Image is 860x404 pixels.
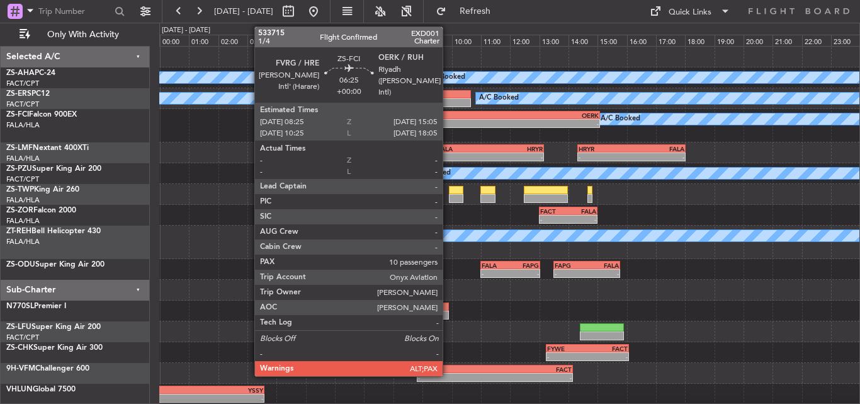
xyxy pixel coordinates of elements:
[6,111,77,118] a: ZS-FCIFalcon 900EX
[6,69,35,77] span: ZS-AHA
[6,344,103,352] a: ZS-CHKSuper King Air 300
[6,79,39,88] a: FACT/CPT
[6,90,31,98] span: ZS-ERS
[6,175,39,184] a: FACT/CPT
[335,35,364,46] div: 06:00
[656,35,685,46] div: 17:00
[802,35,831,46] div: 22:00
[6,303,66,310] a: N770SLPremier I
[6,261,105,268] a: ZS-ODUSuper King Air 200
[306,35,335,46] div: 05:00
[6,344,33,352] span: ZS-CHK
[6,365,89,372] a: 9H-VFMChallenger 600
[511,262,540,269] div: FAPG
[162,25,210,36] div: [DATE] - [DATE]
[430,1,506,21] button: Refresh
[6,120,40,130] a: FALA/HLA
[81,395,263,402] div: -
[6,216,40,226] a: FALA/HLA
[579,153,631,161] div: -
[579,145,631,153] div: HRYR
[643,1,737,21] button: Quick Links
[631,153,684,161] div: -
[685,35,714,46] div: 18:00
[6,207,76,214] a: ZS-ZORFalcon 2000
[38,2,111,21] input: Trip Number
[6,154,40,163] a: FALA/HLA
[6,165,101,173] a: ZS-PZUSuper King Air 200
[449,7,502,16] span: Refresh
[6,237,40,246] a: FALA/HLA
[375,99,402,107] div: -
[189,35,218,46] div: 01:00
[438,145,490,153] div: FALA
[744,35,772,46] div: 20:00
[540,207,569,215] div: FACT
[418,366,495,373] div: HTKJ
[6,261,35,268] span: ZS-ODU
[555,262,587,269] div: FAPG
[495,366,572,373] div: FACT
[6,144,89,152] a: ZS-LMFNextant 400XTi
[418,374,495,381] div: -
[490,153,543,161] div: -
[14,25,137,45] button: Only With Activity
[540,35,569,46] div: 13:00
[411,164,451,183] div: A/C Booked
[772,35,801,46] div: 21:00
[358,166,409,173] div: LAPA
[6,228,31,235] span: ZT-REH
[6,100,39,109] a: FACT/CPT
[6,323,101,331] a: ZS-LFUSuper King Air 200
[6,333,39,342] a: FACT/CPT
[452,35,481,46] div: 10:00
[214,6,273,17] span: [DATE] - [DATE]
[482,270,511,277] div: -
[6,90,50,98] a: ZS-ERSPC12
[6,323,31,331] span: ZS-LFU
[511,270,540,277] div: -
[358,174,409,182] div: -
[6,186,79,193] a: ZS-TWPKing Air 260
[406,112,502,119] div: FVRG
[375,91,402,98] div: FBMN
[601,110,640,129] div: A/C Booked
[495,374,572,381] div: -
[540,216,569,223] div: -
[587,353,628,361] div: -
[6,365,35,372] span: 9H-VFM
[307,174,358,182] div: -
[547,353,587,361] div: -
[218,35,247,46] div: 02:00
[631,145,684,153] div: FALA
[426,68,465,87] div: A/C Booked
[6,186,34,193] span: ZS-TWP
[479,89,519,108] div: A/C Booked
[6,228,101,235] a: ZT-REHBell Helicopter 430
[6,303,34,310] span: N770SL
[568,216,596,223] div: -
[402,226,441,245] div: A/C Booked
[510,35,539,46] div: 12:00
[422,35,451,46] div: 09:00
[160,35,189,46] div: 00:00
[555,270,587,277] div: -
[6,165,32,173] span: ZS-PZU
[6,144,33,152] span: ZS-LMF
[547,345,587,352] div: FYWE
[831,35,860,46] div: 23:00
[569,35,597,46] div: 14:00
[502,120,599,127] div: -
[276,35,305,46] div: 04:00
[587,262,619,269] div: FALA
[482,262,511,269] div: FALA
[627,35,656,46] div: 16:00
[6,195,40,205] a: FALA/HLA
[587,345,628,352] div: FACT
[502,112,599,119] div: OERK
[715,35,744,46] div: 19:00
[669,6,711,19] div: Quick Links
[568,207,596,215] div: FALA
[307,166,358,173] div: FACT
[33,30,133,39] span: Only With Activity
